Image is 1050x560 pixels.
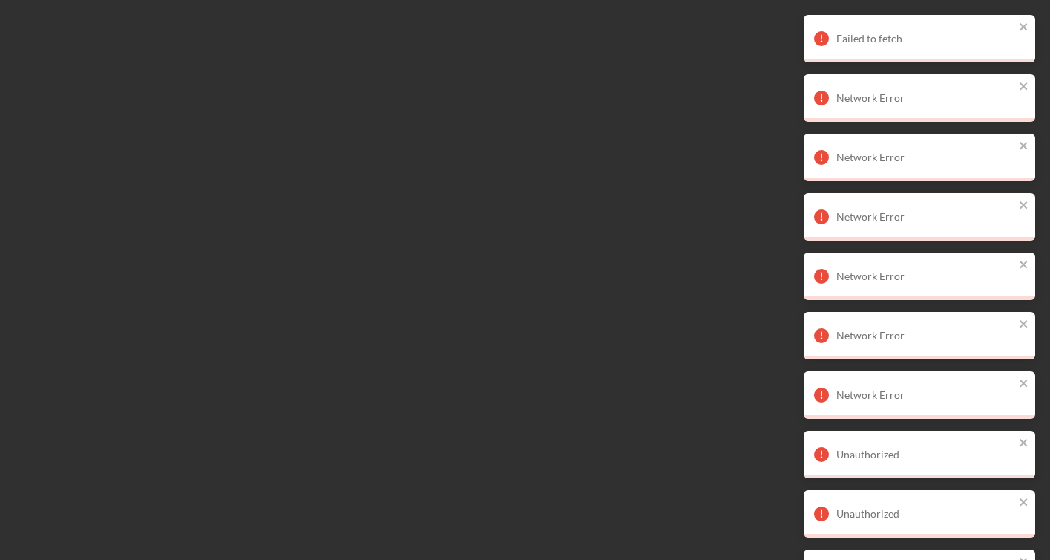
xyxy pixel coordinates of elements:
div: Network Error [836,211,1014,223]
button: close [1019,140,1029,154]
div: Network Error [836,92,1014,104]
button: close [1019,80,1029,94]
div: Network Error [836,389,1014,401]
button: close [1019,377,1029,391]
button: close [1019,258,1029,273]
div: Network Error [836,270,1014,282]
div: Network Error [836,330,1014,342]
div: Unauthorized [836,449,1014,460]
button: close [1019,21,1029,35]
div: Failed to fetch [836,33,1014,45]
button: close [1019,496,1029,510]
div: Network Error [836,152,1014,163]
button: close [1019,437,1029,451]
button: close [1019,199,1029,213]
button: close [1019,318,1029,332]
div: Unauthorized [836,508,1014,520]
